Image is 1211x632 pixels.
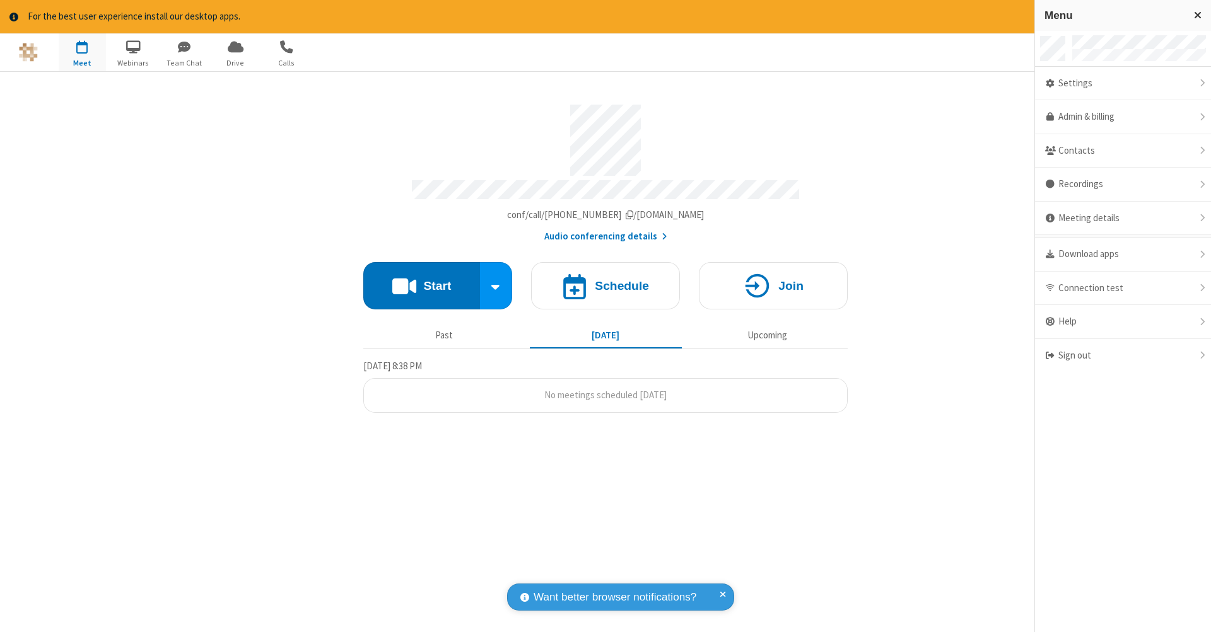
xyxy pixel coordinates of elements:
h4: Join [778,280,804,292]
button: Audio conferencing details [544,229,667,244]
h4: Schedule [595,280,649,292]
button: Logo [4,33,52,71]
span: Calls [263,57,310,69]
span: Drive [212,57,259,69]
div: Download apps [1035,238,1211,272]
div: Sign out [1035,339,1211,372]
div: Contacts [1035,134,1211,168]
h4: Start [423,280,451,292]
div: Help [1035,305,1211,339]
div: Open menu [1033,33,1211,71]
div: Recordings [1035,168,1211,202]
div: For the best user experience install our desktop apps. [28,9,1107,24]
span: Webinars [110,57,157,69]
span: Team Chat [161,57,208,69]
div: Start conference options [480,262,513,309]
button: Schedule [531,262,680,309]
section: Account details [363,95,848,243]
span: [DATE] 8:38 PM [363,360,422,372]
span: Want better browser notifications? [534,589,696,606]
button: Copy my meeting room linkCopy my meeting room link [507,208,705,222]
button: Past [368,324,520,348]
button: Start [363,262,480,309]
h3: Menu [1044,9,1183,21]
img: QA Selenium DO NOT DELETE OR CHANGE [19,43,38,62]
div: Connection test [1035,272,1211,306]
button: Join [699,262,848,309]
span: Meet [59,57,106,69]
div: Settings [1035,67,1211,101]
button: [DATE] [530,324,682,348]
button: Upcoming [691,324,843,348]
span: No meetings scheduled [DATE] [544,389,667,401]
div: Meeting details [1035,202,1211,236]
span: Copy my meeting room link [507,209,705,221]
section: Today's Meetings [363,359,848,413]
a: Admin & billing [1035,100,1211,134]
